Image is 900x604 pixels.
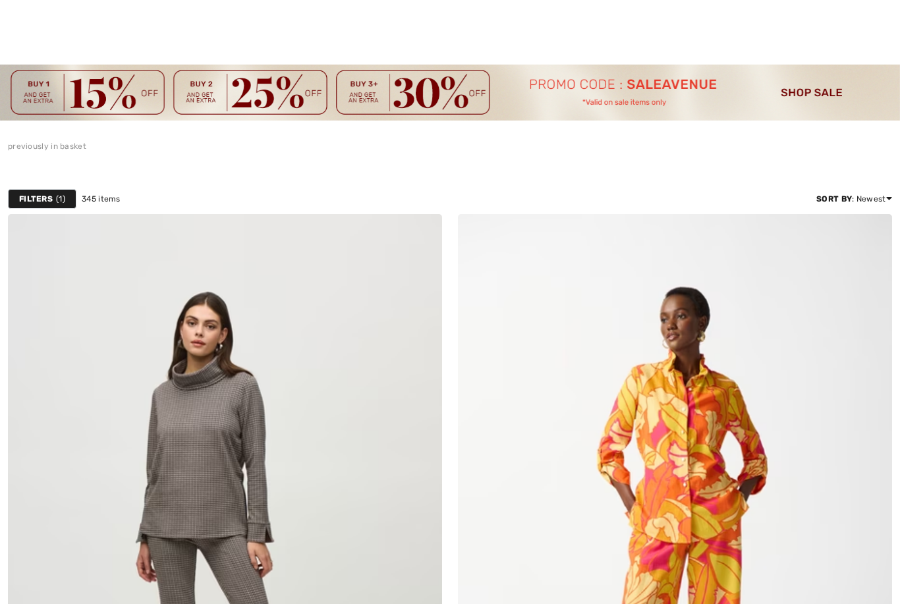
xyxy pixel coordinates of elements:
[8,142,86,151] a: previously in basket
[82,193,121,205] span: 345 items
[816,194,852,204] strong: Sort By
[816,193,892,205] div: : Newest
[19,193,53,205] strong: Filters
[654,227,900,604] iframe: Find more information here
[56,193,65,205] span: 1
